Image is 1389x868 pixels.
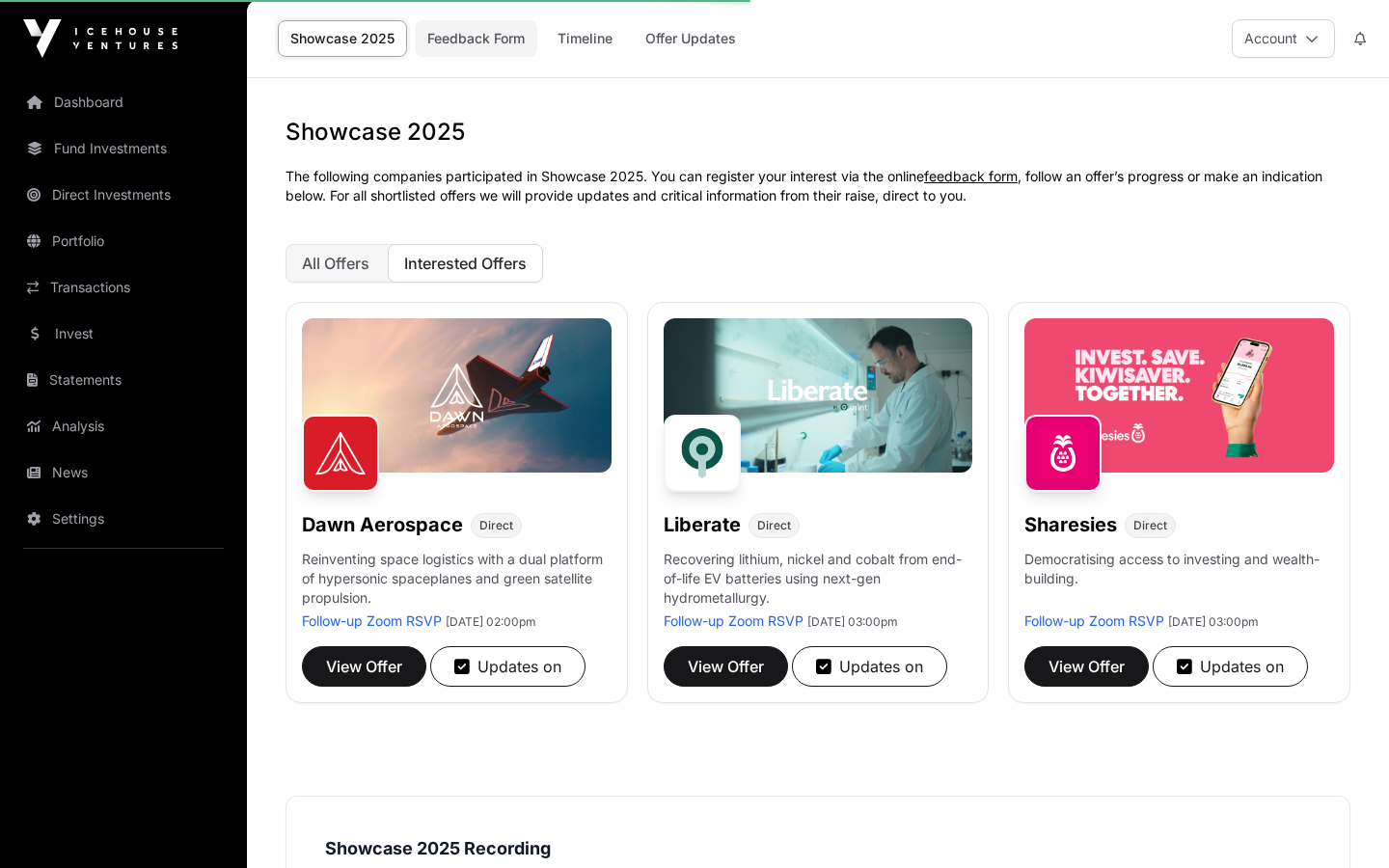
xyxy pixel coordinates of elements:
[15,405,231,448] a: Analysis
[807,614,898,629] span: [DATE] 03:00pm
[664,612,803,629] a: Follow-up Zoom RSVP
[415,20,537,57] a: Feedback Form
[15,81,231,123] a: Dashboard
[302,511,463,538] h1: Dawn Aerospace
[286,244,386,283] button: All Offers
[15,220,231,262] a: Portfolio
[1177,655,1284,678] div: Updates on
[1024,415,1102,492] img: Sharesies
[325,838,551,858] strong: Showcase 2025 Recording
[15,498,231,540] a: Settings
[388,244,543,283] button: Interested Offers
[479,518,513,533] span: Direct
[1024,318,1334,473] img: Sharesies-Banner.jpg
[286,167,1350,205] p: The following companies participated in Showcase 2025. You can register your interest via the onl...
[326,655,402,678] span: View Offer
[757,518,791,533] span: Direct
[1024,646,1149,687] button: View Offer
[15,266,231,309] a: Transactions
[924,168,1018,184] a: feedback form
[302,612,442,629] a: Follow-up Zoom RSVP
[278,20,407,57] a: Showcase 2025
[545,20,625,57] a: Timeline
[15,451,231,494] a: News
[15,174,231,216] a: Direct Investments
[286,117,1350,148] h1: Showcase 2025
[1049,655,1125,678] span: View Offer
[1293,775,1389,868] iframe: Chat Widget
[1024,612,1164,629] a: Follow-up Zoom RSVP
[302,254,369,273] span: All Offers
[664,415,741,492] img: Liberate
[1024,550,1334,611] p: Democratising access to investing and wealth-building.
[1133,518,1167,533] span: Direct
[430,646,586,687] button: Updates on
[664,550,973,611] p: Recovering lithium, nickel and cobalt from end-of-life EV batteries using next-gen hydrometallurgy.
[816,655,923,678] div: Updates on
[302,550,612,611] p: Reinventing space logistics with a dual platform of hypersonic spaceplanes and green satellite pr...
[302,318,612,473] img: Dawn-Banner.jpg
[454,655,561,678] div: Updates on
[664,318,973,473] img: Liberate-Banner.jpg
[1168,614,1259,629] span: [DATE] 03:00pm
[1232,19,1335,58] button: Account
[688,655,764,678] span: View Offer
[15,127,231,170] a: Fund Investments
[15,312,231,355] a: Invest
[1024,511,1117,538] h1: Sharesies
[446,614,536,629] span: [DATE] 02:00pm
[302,646,426,687] button: View Offer
[633,20,749,57] a: Offer Updates
[15,359,231,401] a: Statements
[404,254,527,273] span: Interested Offers
[792,646,947,687] button: Updates on
[23,19,177,58] img: Icehouse Ventures Logo
[1153,646,1308,687] button: Updates on
[664,511,741,538] h1: Liberate
[302,415,379,492] img: Dawn Aerospace
[664,646,788,687] button: View Offer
